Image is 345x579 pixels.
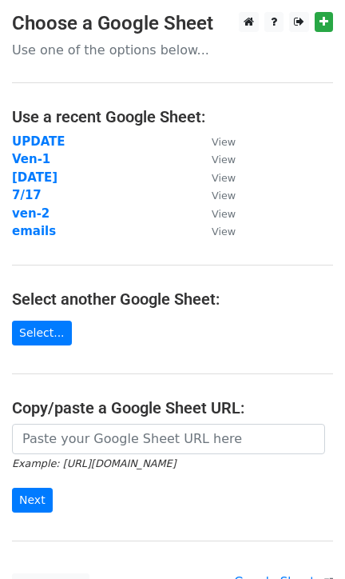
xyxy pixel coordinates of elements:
[12,134,65,149] a: UPDATE
[12,152,50,166] a: Ven-1
[12,488,53,513] input: Next
[212,190,236,202] small: View
[212,208,236,220] small: View
[196,206,236,221] a: View
[196,170,236,185] a: View
[196,134,236,149] a: View
[12,289,333,309] h4: Select another Google Sheet:
[12,42,333,58] p: Use one of the options below...
[12,107,333,126] h4: Use a recent Google Sheet:
[12,188,42,202] a: 7/17
[12,206,50,221] a: ven-2
[12,224,56,238] a: emails
[12,398,333,417] h4: Copy/paste a Google Sheet URL:
[196,152,236,166] a: View
[212,172,236,184] small: View
[196,224,236,238] a: View
[196,188,236,202] a: View
[12,457,176,469] small: Example: [URL][DOMAIN_NAME]
[12,12,333,35] h3: Choose a Google Sheet
[12,424,325,454] input: Paste your Google Sheet URL here
[212,154,236,166] small: View
[212,226,236,238] small: View
[12,170,57,185] a: [DATE]
[212,136,236,148] small: View
[12,321,72,345] a: Select...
